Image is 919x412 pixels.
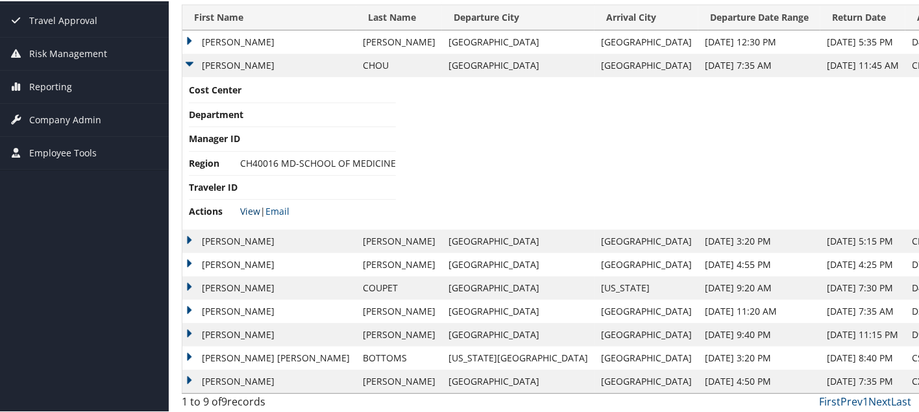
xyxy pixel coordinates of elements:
a: Next [868,393,891,407]
td: [PERSON_NAME] [356,252,442,275]
td: [GEOGRAPHIC_DATA] [594,345,698,369]
td: [DATE] 11:20 AM [698,298,820,322]
td: [GEOGRAPHIC_DATA] [442,275,594,298]
td: [DATE] 9:40 PM [698,322,820,345]
a: Prev [840,393,863,407]
td: [GEOGRAPHIC_DATA] [442,298,594,322]
td: [DATE] 4:55 PM [698,252,820,275]
td: [GEOGRAPHIC_DATA] [442,369,594,392]
td: [DATE] 5:15 PM [820,228,905,252]
td: [GEOGRAPHIC_DATA] [442,252,594,275]
th: Return Date: activate to sort column ascending [820,4,905,29]
td: [DATE] 4:25 PM [820,252,905,275]
span: Department [189,106,243,121]
td: BOTTOMS [356,345,442,369]
td: [GEOGRAPHIC_DATA] [594,369,698,392]
td: [PERSON_NAME] [PERSON_NAME] [182,345,356,369]
td: [DATE] 7:30 PM [820,275,905,298]
td: [PERSON_NAME] [182,298,356,322]
td: [DATE] 11:15 PM [820,322,905,345]
a: View [240,204,260,216]
td: [PERSON_NAME] [356,322,442,345]
span: | [240,204,289,216]
td: [PERSON_NAME] [182,228,356,252]
td: [DATE] 7:35 PM [820,369,905,392]
td: [GEOGRAPHIC_DATA] [594,53,698,76]
a: Last [891,393,911,407]
td: [DATE] 5:35 PM [820,29,905,53]
td: [GEOGRAPHIC_DATA] [442,53,594,76]
a: First [819,393,840,407]
td: [DATE] 7:35 AM [698,53,820,76]
span: Reporting [29,69,72,102]
td: [PERSON_NAME] [182,252,356,275]
th: Last Name: activate to sort column ascending [356,4,442,29]
td: [PERSON_NAME] [182,369,356,392]
td: [PERSON_NAME] [182,275,356,298]
td: [PERSON_NAME] [182,29,356,53]
a: Email [265,204,289,216]
td: [DATE] 4:50 PM [698,369,820,392]
td: [GEOGRAPHIC_DATA] [594,322,698,345]
td: [DATE] 12:30 PM [698,29,820,53]
td: [US_STATE][GEOGRAPHIC_DATA] [442,345,594,369]
td: [PERSON_NAME] [182,53,356,76]
td: [US_STATE] [594,275,698,298]
td: [DATE] 9:20 AM [698,275,820,298]
span: Traveler ID [189,179,238,193]
td: [GEOGRAPHIC_DATA] [594,228,698,252]
span: 9 [221,393,227,407]
th: Departure Date Range: activate to sort column ascending [698,4,820,29]
span: Region [189,155,238,169]
td: [GEOGRAPHIC_DATA] [442,228,594,252]
td: [DATE] 3:20 PM [698,345,820,369]
th: First Name: activate to sort column ascending [182,4,356,29]
td: [DATE] 8:40 PM [820,345,905,369]
td: [DATE] 7:35 AM [820,298,905,322]
span: Actions [189,203,238,217]
span: Employee Tools [29,136,97,168]
td: [GEOGRAPHIC_DATA] [594,252,698,275]
td: [PERSON_NAME] [356,369,442,392]
td: [PERSON_NAME] [356,29,442,53]
td: [PERSON_NAME] [356,298,442,322]
td: [DATE] 11:45 AM [820,53,905,76]
td: [GEOGRAPHIC_DATA] [594,298,698,322]
span: Travel Approval [29,3,97,36]
span: Cost Center [189,82,241,96]
th: Departure City: activate to sort column ascending [442,4,594,29]
td: [GEOGRAPHIC_DATA] [594,29,698,53]
span: Manager ID [189,130,240,145]
td: [GEOGRAPHIC_DATA] [442,322,594,345]
th: Arrival City: activate to sort column ascending [594,4,698,29]
td: [PERSON_NAME] [356,228,442,252]
td: [PERSON_NAME] [182,322,356,345]
td: CHOU [356,53,442,76]
td: [DATE] 3:20 PM [698,228,820,252]
a: 1 [863,393,868,407]
td: COUPET [356,275,442,298]
span: Company Admin [29,103,101,135]
td: [GEOGRAPHIC_DATA] [442,29,594,53]
span: Risk Management [29,36,107,69]
span: CH40016 MD-SCHOOL OF MEDICINE [240,156,396,168]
